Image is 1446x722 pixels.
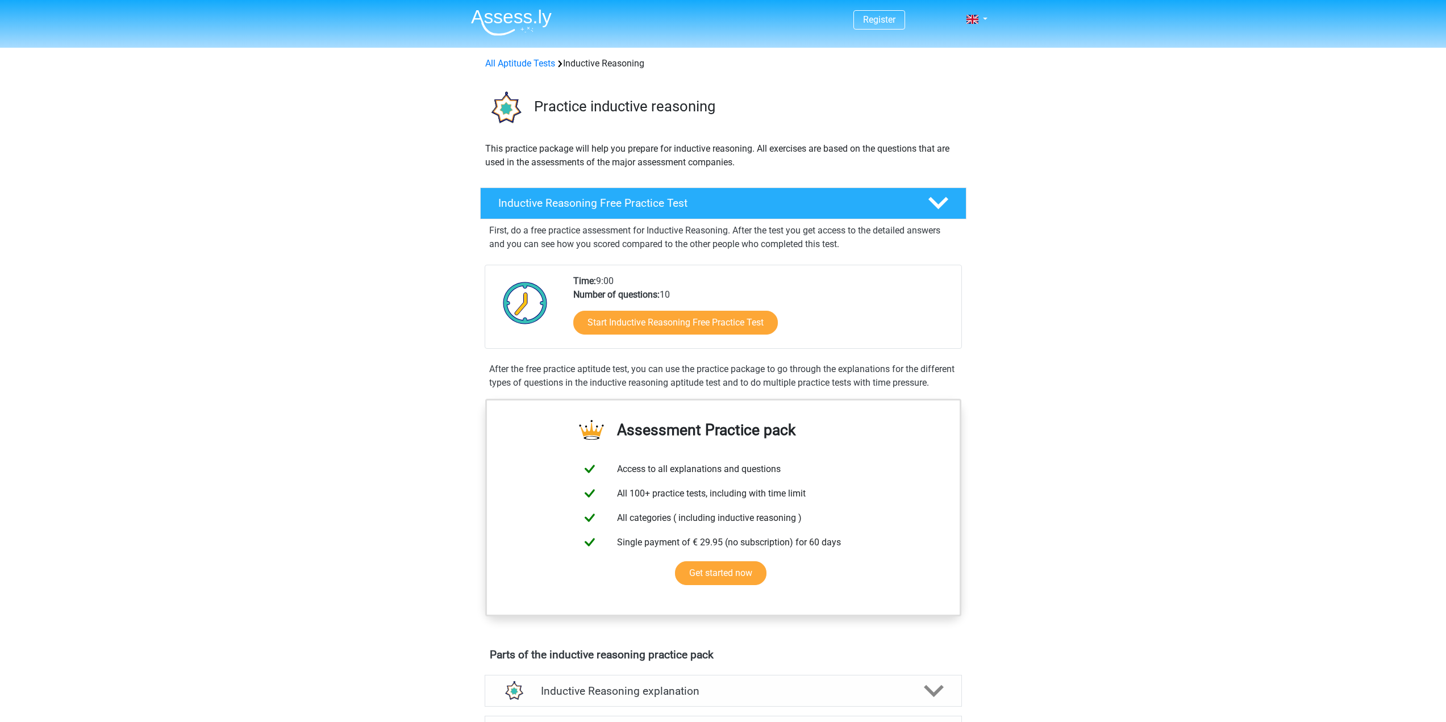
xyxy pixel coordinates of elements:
[541,685,906,698] h4: Inductive Reasoning explanation
[573,289,660,300] b: Number of questions:
[534,98,957,115] h3: Practice inductive reasoning
[499,677,528,706] img: inductive reasoning explanations
[498,197,910,210] h4: Inductive Reasoning Free Practice Test
[485,362,962,390] div: After the free practice aptitude test, you can use the practice package to go through the explana...
[675,561,766,585] a: Get started now
[573,311,778,335] a: Start Inductive Reasoning Free Practice Test
[471,9,552,36] img: Assessly
[480,675,966,707] a: explanations Inductive Reasoning explanation
[573,276,596,286] b: Time:
[476,187,971,219] a: Inductive Reasoning Free Practice Test
[490,648,957,661] h4: Parts of the inductive reasoning practice pack
[485,142,961,169] p: This practice package will help you prepare for inductive reasoning. All exercises are based on t...
[497,274,554,331] img: Clock
[863,14,895,25] a: Register
[485,58,555,69] a: All Aptitude Tests
[565,274,961,348] div: 9:00 10
[489,224,957,251] p: First, do a free practice assessment for Inductive Reasoning. After the test you get access to th...
[481,84,529,132] img: inductive reasoning
[481,57,966,70] div: Inductive Reasoning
